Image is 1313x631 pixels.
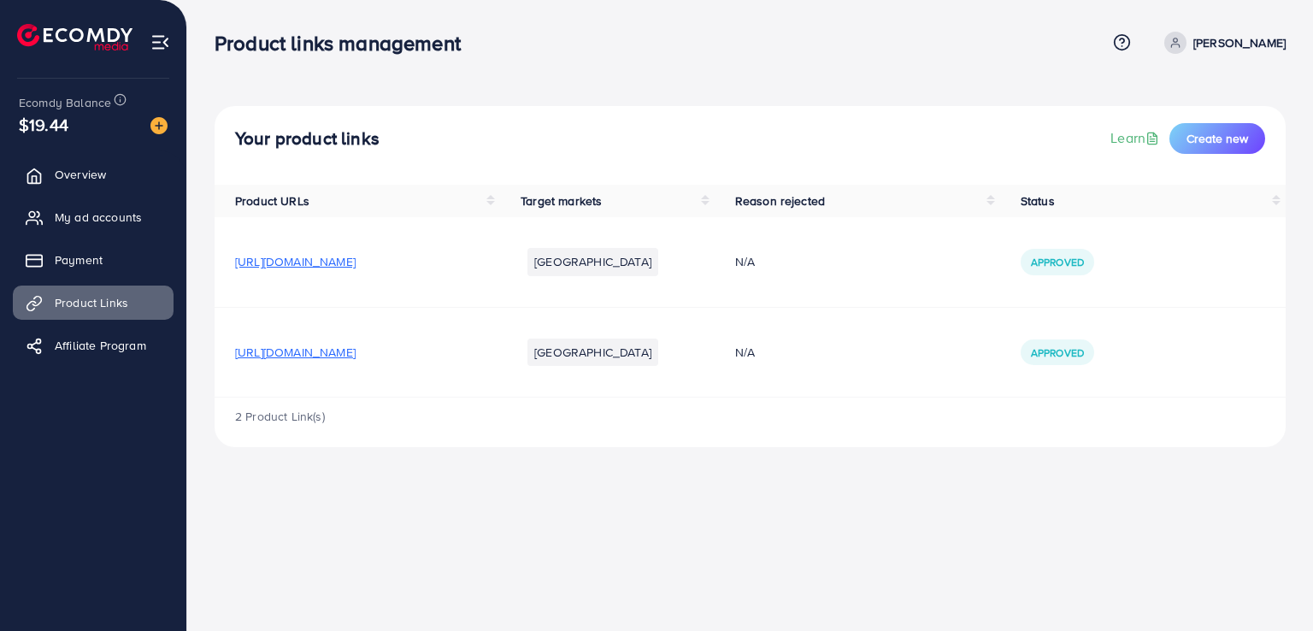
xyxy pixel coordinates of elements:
button: Create new [1169,123,1265,154]
span: Approved [1031,255,1084,269]
img: menu [150,32,170,52]
span: My ad accounts [55,209,142,226]
span: Ecomdy Balance [19,94,111,111]
img: image [150,117,168,134]
span: Overview [55,166,106,183]
img: logo [17,24,132,50]
li: [GEOGRAPHIC_DATA] [527,339,658,366]
span: $19.44 [19,112,68,137]
span: Approved [1031,345,1084,360]
h4: Your product links [235,128,380,150]
a: [PERSON_NAME] [1157,32,1286,54]
span: Status [1021,192,1055,209]
span: Affiliate Program [55,337,146,354]
span: Product Links [55,294,128,311]
span: Product URLs [235,192,309,209]
span: Create new [1186,130,1248,147]
span: Reason rejected [735,192,825,209]
a: Payment [13,243,174,277]
span: N/A [735,253,755,270]
a: Learn [1110,128,1163,148]
span: [URL][DOMAIN_NAME] [235,253,356,270]
a: Affiliate Program [13,328,174,363]
iframe: Chat [1240,554,1300,618]
a: Overview [13,157,174,192]
a: Product Links [13,286,174,320]
span: [URL][DOMAIN_NAME] [235,344,356,361]
span: N/A [735,344,755,361]
h3: Product links management [215,31,474,56]
span: Target markets [521,192,602,209]
li: [GEOGRAPHIC_DATA] [527,248,658,275]
span: 2 Product Link(s) [235,408,325,425]
a: My ad accounts [13,200,174,234]
p: [PERSON_NAME] [1193,32,1286,53]
span: Payment [55,251,103,268]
